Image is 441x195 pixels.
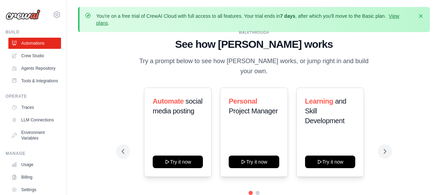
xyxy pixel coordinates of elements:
[305,97,333,105] span: Learning
[8,114,61,126] a: LLM Connections
[122,38,386,51] h1: See how [PERSON_NAME] works
[305,97,347,125] span: and Skill Development
[8,159,61,170] a: Usage
[229,107,278,115] span: Project Manager
[229,97,257,105] span: Personal
[6,29,61,35] div: Build
[6,93,61,99] div: Operate
[8,127,61,144] a: Environment Variables
[8,50,61,61] a: Crew Studio
[6,9,40,20] img: Logo
[305,156,355,168] button: Try it now
[8,38,61,49] a: Automations
[280,13,295,19] strong: 7 days
[8,102,61,113] a: Traces
[122,30,386,35] div: WALKTHROUGH
[8,63,61,74] a: Agents Repository
[8,172,61,183] a: Billing
[8,75,61,87] a: Tools & Integrations
[153,156,203,168] button: Try it now
[137,56,371,77] p: Try a prompt below to see how [PERSON_NAME] works, or jump right in and build your own.
[153,97,184,105] span: Automate
[229,156,279,168] button: Try it now
[6,151,61,156] div: Manage
[96,13,413,27] p: You're on a free trial of CrewAI Cloud with full access to all features. Your trial ends in , aft...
